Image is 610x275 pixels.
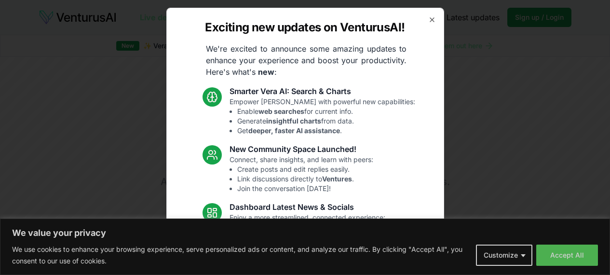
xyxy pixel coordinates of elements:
h2: Exciting new updates on VenturusAI! [205,20,405,35]
li: Access articles. [237,232,385,242]
strong: trending relevant social [249,242,327,250]
li: Enable for current info. [237,107,415,116]
li: Join the conversation [DATE]! [237,184,373,193]
h3: Dashboard Latest News & Socials [230,201,385,213]
li: See topics. [237,242,385,251]
p: Connect, share insights, and learn with peers: [230,155,373,193]
strong: insightful charts [266,117,321,125]
h3: New Community Space Launched! [230,143,373,155]
strong: web searches [258,107,304,115]
strong: Ventures [322,175,352,183]
li: Link discussions directly to . [237,174,373,184]
li: Get . [237,126,415,136]
li: Standardized analysis . [237,222,385,232]
h3: Smarter Vera AI: Search & Charts [230,85,415,97]
h3: Fixes and UI Polish [230,259,378,271]
li: Create posts and edit replies easily. [237,165,373,174]
li: Generate from data. [237,116,415,126]
p: Enjoy a more streamlined, connected experience: [230,213,385,251]
strong: introductions [307,223,352,231]
p: We're excited to announce some amazing updates to enhance your experience and boost your producti... [198,43,414,78]
strong: latest industry news [260,233,327,241]
p: Empower [PERSON_NAME] with powerful new capabilities: [230,97,415,136]
strong: new [258,67,274,77]
strong: deeper, faster AI assistance [248,126,340,135]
